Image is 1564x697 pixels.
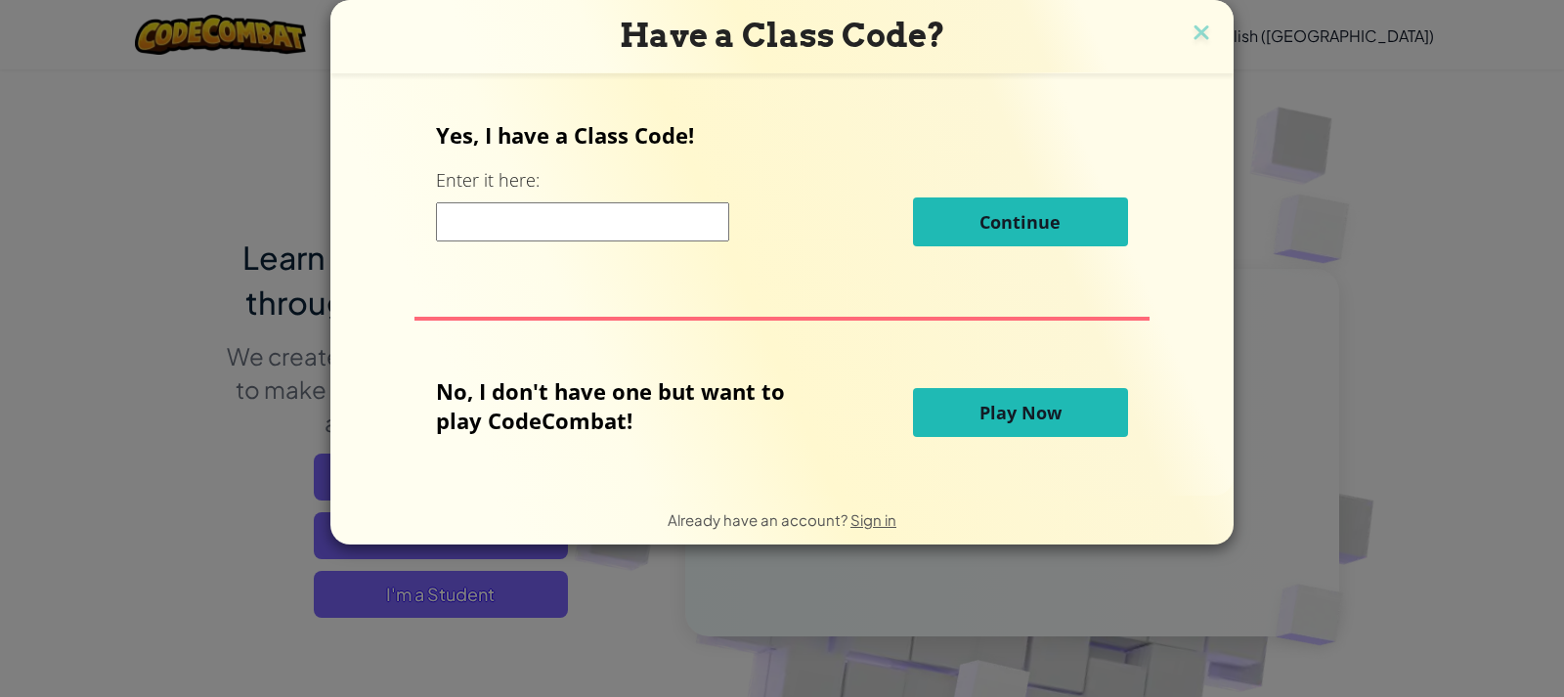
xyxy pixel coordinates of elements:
button: Play Now [913,388,1128,437]
span: Have a Class Code? [620,16,945,55]
p: No, I don't have one but want to play CodeCombat! [436,376,814,435]
label: Enter it here: [436,168,540,193]
img: close icon [1189,20,1214,49]
a: Sign in [850,510,896,529]
span: Already have an account? [668,510,850,529]
span: Continue [979,210,1061,234]
span: Play Now [979,401,1062,424]
p: Yes, I have a Class Code! [436,120,1127,150]
button: Continue [913,197,1128,246]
